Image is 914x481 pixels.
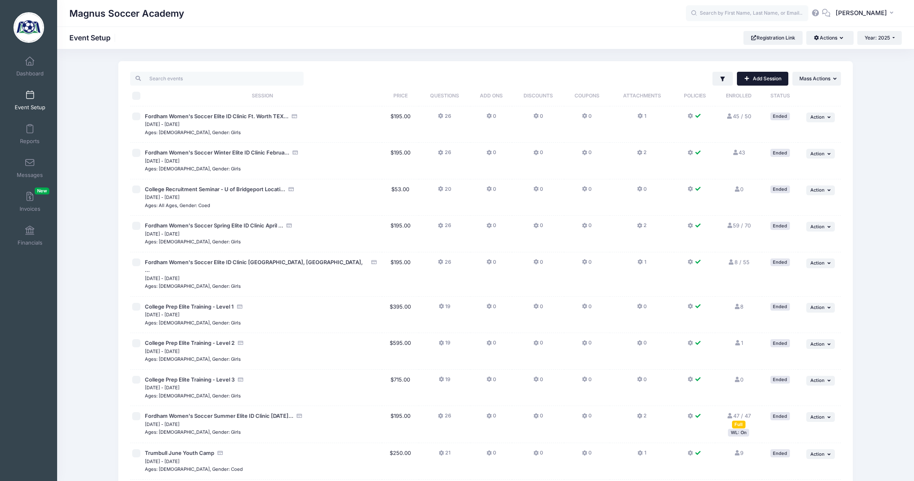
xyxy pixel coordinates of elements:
[145,466,243,472] small: Ages: [DEMOGRAPHIC_DATA], Gender: Coed
[533,376,543,388] button: 0
[533,185,543,197] button: 0
[728,259,749,265] a: 8 / 55
[582,376,592,388] button: 0
[726,222,751,229] a: 59 / 70
[533,412,543,424] button: 0
[810,224,825,229] span: Action
[296,413,303,419] i: Accepting Credit Card Payments
[486,449,496,461] button: 0
[564,86,610,106] th: Coupons
[674,86,715,106] th: Policies
[145,413,293,419] span: Fordham Women's Soccer Summer Elite ID Clinic [DATE]...
[770,449,790,457] div: Ended
[770,222,790,229] div: Ended
[145,231,180,237] small: [DATE] - [DATE]
[770,113,790,120] div: Ended
[637,339,647,351] button: 0
[145,450,214,456] span: Trumbull June Youth Camp
[370,260,377,265] i: Accepting Credit Card Payments
[770,258,790,266] div: Ended
[762,86,798,106] th: Status
[145,194,180,200] small: [DATE] - [DATE]
[810,451,825,457] span: Action
[728,429,749,437] div: WL: On
[770,412,790,420] div: Ended
[533,449,543,461] button: 0
[637,185,647,197] button: 0
[637,412,647,424] button: 2
[810,414,825,420] span: Action
[291,114,298,119] i: Accepting Credit Card Payments
[734,450,743,456] a: 9
[732,421,745,428] div: Full
[806,339,835,349] button: Action
[610,86,674,106] th: Attachments
[637,113,646,124] button: 1
[806,185,835,195] button: Action
[486,113,496,124] button: 0
[382,333,419,370] td: $595.00
[686,5,808,22] input: Search by First Name, Last Name, or Email...
[734,303,743,310] a: 8
[145,312,180,318] small: [DATE] - [DATE]
[806,149,835,159] button: Action
[806,412,835,422] button: Action
[734,186,743,192] a: 0
[69,4,184,23] h1: Magnus Soccer Academy
[145,113,288,119] span: Fordham Women's Soccer Elite ID Clinic Ft. Worth TEX...
[11,120,49,148] a: Reports
[145,393,241,399] small: Ages: [DEMOGRAPHIC_DATA], Gender: Girls
[582,258,592,270] button: 0
[582,222,592,234] button: 0
[145,376,235,383] span: College Prep Elite Training - Level 3
[684,93,706,99] span: Policies
[799,75,830,82] span: Mass Actions
[582,149,592,161] button: 0
[145,340,235,346] span: College Prep Elite Training - Level 2
[20,205,40,212] span: Invoices
[382,252,419,297] td: $195.00
[430,93,459,99] span: Questions
[382,106,419,143] td: $195.00
[11,221,49,250] a: Financials
[806,31,853,45] button: Actions
[533,258,543,270] button: 0
[217,450,224,456] i: Accepting Credit Card Payments
[857,31,902,45] button: Year: 2025
[486,339,496,351] button: 0
[737,72,788,86] a: Add Session
[486,185,496,197] button: 0
[439,449,450,461] button: 21
[11,154,49,182] a: Messages
[382,216,419,252] td: $195.00
[438,412,451,424] button: 26
[865,35,890,41] span: Year: 2025
[145,158,180,164] small: [DATE] - [DATE]
[524,93,553,99] span: Discounts
[637,376,647,388] button: 0
[145,186,285,192] span: College Recruitment Seminar - U of Bridgeport Locati...
[382,297,419,333] td: $395.00
[637,303,647,315] button: 0
[17,172,43,179] span: Messages
[145,239,241,245] small: Ages: [DEMOGRAPHIC_DATA], Gender: Girls
[810,260,825,266] span: Action
[145,276,180,281] small: [DATE] - [DATE]
[145,356,241,362] small: Ages: [DEMOGRAPHIC_DATA], Gender: Girls
[486,412,496,424] button: 0
[830,4,902,23] button: [PERSON_NAME]
[533,339,543,351] button: 0
[145,259,363,274] span: Fordham Women's Soccer Elite ID Clinic [GEOGRAPHIC_DATA], [GEOGRAPHIC_DATA], ...
[810,151,825,157] span: Action
[382,143,419,179] td: $195.00
[810,341,825,347] span: Action
[732,149,745,156] a: 43
[438,222,451,234] button: 26
[69,33,118,42] h1: Event Setup
[582,339,592,351] button: 0
[286,223,293,228] i: Accepting Credit Card Payments
[382,406,419,443] td: $195.00
[382,179,419,216] td: $53.00
[18,239,42,246] span: Financials
[20,138,40,145] span: Reports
